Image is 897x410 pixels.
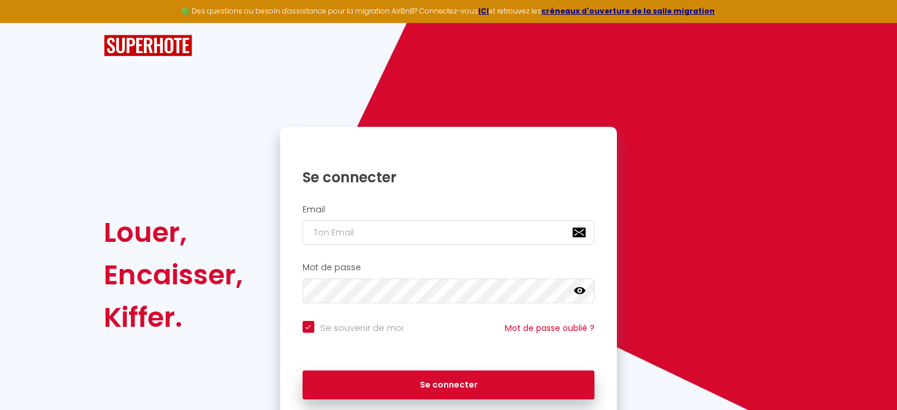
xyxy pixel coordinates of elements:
[303,205,595,215] h2: Email
[303,168,595,186] h1: Se connecter
[104,254,243,296] div: Encaisser,
[303,370,595,400] button: Se connecter
[104,296,243,339] div: Kiffer.
[303,220,595,245] input: Ton Email
[303,263,595,273] h2: Mot de passe
[541,6,715,16] a: créneaux d'ouverture de la salle migration
[505,322,594,334] a: Mot de passe oublié ?
[104,211,243,254] div: Louer,
[104,35,192,57] img: SuperHote logo
[478,6,489,16] a: ICI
